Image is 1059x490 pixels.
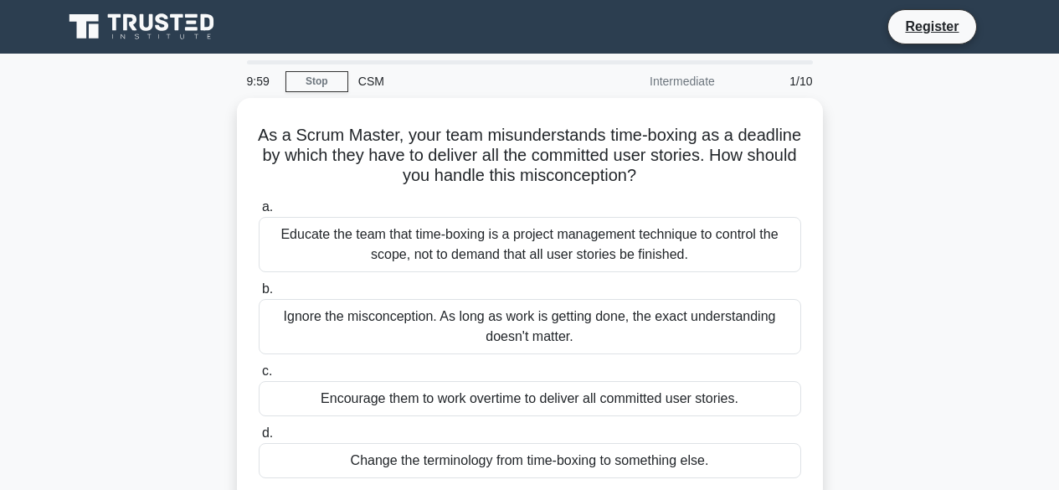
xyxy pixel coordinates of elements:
[725,64,823,98] div: 1/10
[285,71,348,92] a: Stop
[259,443,801,478] div: Change the terminology from time-boxing to something else.
[237,64,285,98] div: 9:59
[262,426,273,440] span: d.
[578,64,725,98] div: Intermediate
[259,217,801,272] div: Educate the team that time-boxing is a project management technique to control the scope, not to ...
[895,16,969,37] a: Register
[262,281,273,296] span: b.
[262,364,272,378] span: c.
[259,299,801,354] div: Ignore the misconception. As long as work is getting done, the exact understanding doesn't matter.
[262,199,273,214] span: a.
[257,125,803,187] h5: As a Scrum Master, your team misunderstands time-boxing as a deadline by which they have to deliv...
[259,381,801,416] div: Encourage them to work overtime to deliver all committed user stories.
[348,64,578,98] div: CSM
